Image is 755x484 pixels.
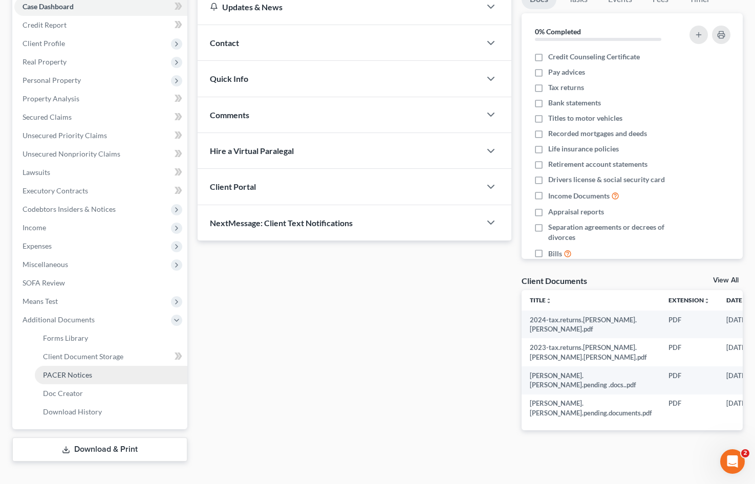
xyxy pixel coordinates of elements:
td: [PERSON_NAME].[PERSON_NAME].pending .docs..pdf [522,366,660,394]
span: Comments [210,110,249,120]
span: Unsecured Nonpriority Claims [23,149,120,158]
span: Property Analysis [23,94,79,103]
span: Pay advices [548,67,585,77]
a: SOFA Review [14,274,187,292]
iframe: Intercom live chat [720,449,745,474]
span: Client Document Storage [43,352,123,361]
span: NextMessage: Client Text Notifications [210,218,353,228]
span: Forms Library [43,334,88,342]
a: Lawsuits [14,163,187,182]
div: Client Documents [522,275,587,286]
a: Download History [35,403,187,421]
span: Download History [43,407,102,416]
span: Lawsuits [23,168,50,177]
span: Case Dashboard [23,2,74,11]
a: Executory Contracts [14,182,187,200]
span: Titles to motor vehicles [548,113,622,123]
span: Means Test [23,297,58,305]
span: Quick Info [210,74,248,83]
a: Download & Print [12,437,187,461]
a: Client Document Storage [35,347,187,366]
span: Drivers license & social security card [548,174,665,185]
span: Client Profile [23,39,65,48]
span: Life insurance policies [548,144,619,154]
a: Unsecured Nonpriority Claims [14,145,187,163]
span: Retirement account statements [548,159,648,169]
span: Hire a Virtual Paralegal [210,146,294,156]
span: Real Property [23,57,67,66]
span: Appraisal reports [548,207,604,217]
a: Forms Library [35,329,187,347]
td: PDF [660,338,718,366]
span: Miscellaneous [23,260,68,269]
a: View All [713,277,739,284]
a: Unsecured Priority Claims [14,126,187,145]
span: Executory Contracts [23,186,88,195]
span: SOFA Review [23,278,65,287]
td: PDF [660,394,718,423]
td: 2024-tax.returns.[PERSON_NAME].[PERSON_NAME].pdf [522,311,660,339]
span: Doc Creator [43,389,83,398]
a: Titleunfold_more [530,296,552,304]
span: Credit Report [23,20,67,29]
span: 2 [741,449,749,457]
span: Tax returns [548,82,584,93]
span: Unsecured Priority Claims [23,131,107,140]
span: Income [23,223,46,232]
span: Personal Property [23,76,81,84]
span: Contact [210,38,239,48]
span: Recorded mortgages and deeds [548,128,647,139]
a: Credit Report [14,16,187,34]
span: Bank statements [548,98,601,108]
span: Additional Documents [23,315,95,324]
span: Bills [548,249,562,259]
a: Doc Creator [35,384,187,403]
span: Client Portal [210,182,256,191]
span: Income Documents [548,191,610,201]
i: unfold_more [546,298,552,304]
a: Secured Claims [14,108,187,126]
span: Credit Counseling Certificate [548,52,640,62]
span: Separation agreements or decrees of divorces [548,222,679,243]
a: Extensionunfold_more [668,296,710,304]
span: Codebtors Insiders & Notices [23,205,116,213]
a: Property Analysis [14,90,187,108]
span: PACER Notices [43,370,92,379]
i: unfold_more [704,298,710,304]
span: Expenses [23,241,52,250]
div: Updates & News [210,2,468,12]
td: 2023-tax.returns.[PERSON_NAME].[PERSON_NAME].[PERSON_NAME].pdf [522,338,660,366]
a: PACER Notices [35,366,187,384]
td: PDF [660,311,718,339]
span: Secured Claims [23,113,72,121]
td: [PERSON_NAME].[PERSON_NAME].pending.documents.pdf [522,394,660,423]
strong: 0% Completed [535,27,581,36]
td: PDF [660,366,718,394]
